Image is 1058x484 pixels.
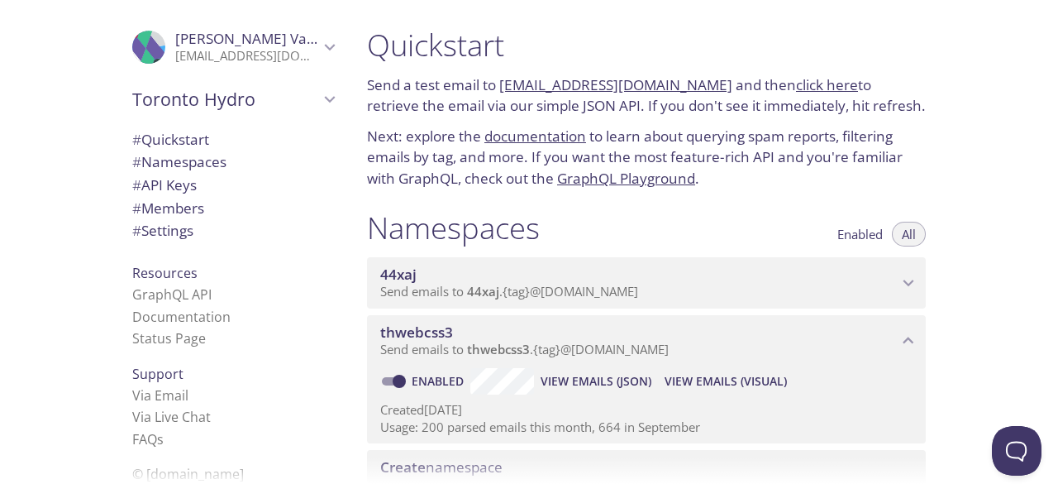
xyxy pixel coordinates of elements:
div: API Keys [119,174,347,197]
span: Members [132,199,204,218]
span: # [132,221,141,240]
div: Namespaces [119,151,347,174]
span: Send emails to . {tag} @[DOMAIN_NAME] [380,341,669,357]
a: FAQ [132,430,164,448]
h1: Quickstart [367,26,926,64]
span: thwebcss3 [380,323,453,342]
a: click here [796,75,858,94]
p: Next: explore the to learn about querying spam reports, filtering emails by tag, and more. If you... [367,126,926,189]
span: Resources [132,264,198,282]
span: View Emails (JSON) [541,371,651,391]
span: [PERSON_NAME] Varma [175,29,334,48]
div: Quickstart [119,128,347,151]
div: Prasanth Varma [119,20,347,74]
a: Enabled [409,373,470,389]
a: Documentation [132,308,231,326]
button: View Emails (JSON) [534,368,658,395]
div: Members [119,197,347,220]
a: GraphQL Playground [557,169,695,188]
span: # [132,130,141,149]
span: Toronto Hydro [132,88,319,111]
div: 44xaj namespace [367,257,926,309]
button: View Emails (Visual) [658,368,793,395]
p: Created [DATE] [380,401,913,419]
button: Enabled [827,222,893,247]
span: Quickstart [132,130,209,149]
p: [EMAIL_ADDRESS][DOMAIN_NAME] [175,48,319,65]
h1: Namespaces [367,209,540,247]
span: # [132,152,141,171]
span: Support [132,365,183,383]
div: Team Settings [119,219,347,242]
span: Send emails to . {tag} @[DOMAIN_NAME] [380,283,638,300]
span: Settings [132,221,193,240]
span: API Keys [132,175,197,194]
span: Namespaces [132,152,226,171]
iframe: Help Scout Beacon - Open [992,426,1041,476]
a: Via Email [132,386,188,405]
p: Send a test email to and then to retrieve the email via our simple JSON API. If you don't see it ... [367,74,926,117]
span: thwebcss3 [467,341,530,357]
span: 44xaj [467,283,499,300]
div: Toronto Hydro [119,78,347,121]
a: documentation [484,127,586,146]
span: # [132,175,141,194]
span: View Emails (Visual) [665,371,787,391]
button: All [892,222,926,247]
a: Via Live Chat [132,408,211,426]
a: GraphQL API [132,285,212,304]
div: thwebcss3 namespace [367,315,926,367]
p: Usage: 200 parsed emails this month, 664 in September [380,419,913,436]
a: [EMAIL_ADDRESS][DOMAIN_NAME] [499,75,732,94]
span: 44xaj [380,265,417,284]
span: # [132,199,141,218]
a: Status Page [132,329,206,347]
span: s [157,430,164,448]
